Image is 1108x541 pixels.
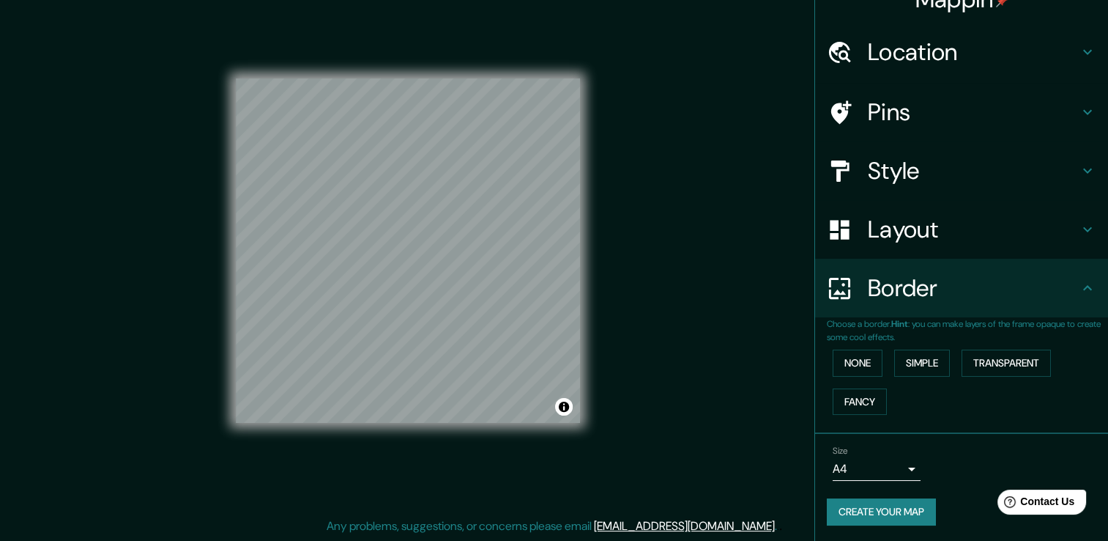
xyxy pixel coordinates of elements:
div: . [777,518,779,535]
h4: Location [868,37,1079,67]
a: [EMAIL_ADDRESS][DOMAIN_NAME] [594,518,775,534]
div: Pins [815,83,1108,141]
div: . [779,518,782,535]
label: Size [833,445,848,457]
div: A4 [833,457,921,481]
div: Border [815,259,1108,317]
p: Any problems, suggestions, or concerns please email . [327,518,777,535]
h4: Border [868,273,1079,303]
b: Hint [891,318,908,330]
h4: Layout [868,215,1079,244]
p: Choose a border. : you can make layers of the frame opaque to create some cool effects. [827,317,1108,344]
button: Create your map [827,498,936,526]
button: Toggle attribution [555,398,573,416]
button: None [833,350,882,377]
iframe: Help widget launcher [978,484,1092,525]
button: Transparent [962,350,1051,377]
h4: Style [868,156,1079,185]
canvas: Map [236,78,580,423]
button: Fancy [833,389,887,416]
h4: Pins [868,97,1079,127]
div: Style [815,141,1108,200]
div: Location [815,23,1108,81]
div: Layout [815,200,1108,259]
button: Simple [894,350,950,377]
